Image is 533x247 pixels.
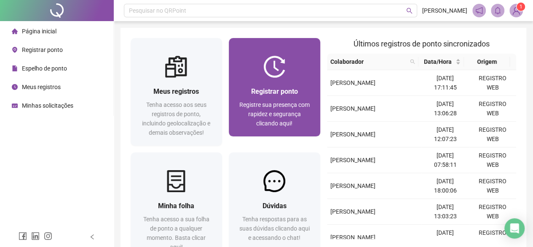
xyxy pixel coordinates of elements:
span: schedule [12,103,18,109]
span: [PERSON_NAME] [330,182,375,189]
span: Meus registros [153,87,199,95]
td: REGISTRO WEB [469,147,516,173]
td: [DATE] 13:03:23 [421,199,469,225]
span: left [89,234,95,240]
span: Página inicial [22,28,56,35]
span: 1 [520,4,522,10]
span: Minha folha [158,202,194,210]
span: Espelho de ponto [22,65,67,72]
span: environment [12,47,18,53]
img: 95130 [510,4,522,17]
td: REGISTRO WEB [469,96,516,122]
span: Meus registros [22,84,61,90]
td: REGISTRO WEB [469,122,516,147]
td: REGISTRO WEB [469,199,516,225]
td: REGISTRO WEB [469,70,516,96]
span: Tenha acesso aos seus registros de ponto, incluindo geolocalização e demais observações! [142,101,210,136]
span: Registre sua presença com rapidez e segurança clicando aqui! [239,101,310,127]
a: Meus registrosTenha acesso aos seus registros de ponto, incluindo geolocalização e demais observa... [131,38,222,146]
span: notification [475,7,483,14]
span: home [12,28,18,34]
span: Registrar ponto [22,46,63,53]
th: Origem [464,54,510,70]
span: [PERSON_NAME] [330,79,375,86]
td: [DATE] 07:58:11 [421,147,469,173]
td: REGISTRO WEB [469,173,516,199]
span: [PERSON_NAME] [330,131,375,138]
span: Registrar ponto [251,87,298,95]
span: Dúvidas [262,202,287,210]
sup: Atualize o seu contato no menu Meus Dados [517,3,525,11]
span: instagram [44,232,52,240]
th: Data/Hora [418,54,464,70]
span: Minhas solicitações [22,102,73,109]
div: Open Intercom Messenger [504,218,525,239]
span: [PERSON_NAME] [330,208,375,215]
span: search [408,55,417,68]
td: [DATE] 12:07:23 [421,122,469,147]
span: [PERSON_NAME] [422,6,467,15]
span: Tenha respostas para as suas dúvidas clicando aqui e acessando o chat! [239,216,310,241]
span: search [410,59,415,64]
a: Registrar pontoRegistre sua presença com rapidez e segurança clicando aqui! [229,38,320,136]
td: [DATE] 18:00:06 [421,173,469,199]
span: Data/Hora [422,57,454,66]
span: bell [494,7,501,14]
span: Últimos registros de ponto sincronizados [354,39,490,48]
td: [DATE] 13:06:28 [421,96,469,122]
td: [DATE] 17:11:45 [421,70,469,96]
span: [PERSON_NAME] [330,157,375,163]
span: Colaborador [330,57,407,66]
span: [PERSON_NAME] [330,105,375,112]
span: file [12,65,18,71]
span: linkedin [31,232,40,240]
span: clock-circle [12,84,18,90]
span: search [406,8,412,14]
span: [PERSON_NAME] [330,234,375,241]
span: facebook [19,232,27,240]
